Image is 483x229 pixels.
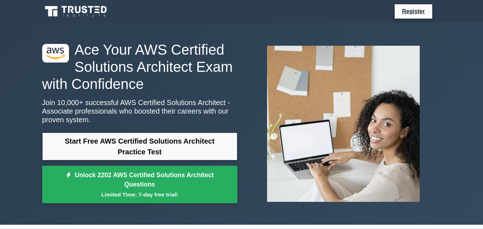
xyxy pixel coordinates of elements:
[42,98,237,124] p: Join 10,000+ successful AWS Certified Solutions Architect - Associate professionals who boosted t...
[42,41,237,93] h1: Ace Your AWS Certified Solutions Architect Exam with Confidence
[42,133,237,160] a: Start Free AWS Certified Solutions Architect Practice Test
[51,190,228,199] small: Limited Time: 7-day free trial!
[398,7,429,16] a: Register
[42,166,237,204] a: Unlock 2202 AWS Certified Solutions Architect QuestionsLimited Time: 7-day free trial!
